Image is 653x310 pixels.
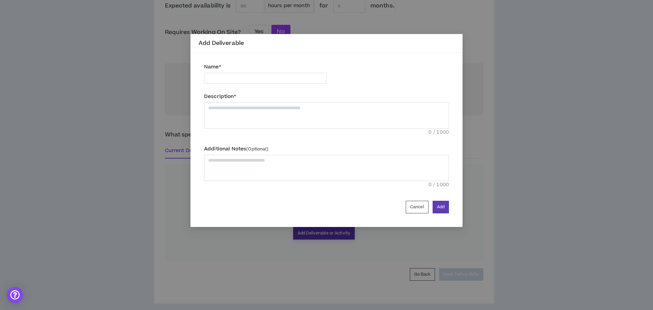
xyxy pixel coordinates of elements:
[204,145,268,152] span: Additional Notes
[199,39,454,47] div: Add Deliverable
[246,146,268,152] span: (Optional)
[204,91,449,102] label: Description
[406,201,429,213] button: Cancel
[204,61,326,73] label: Name
[433,201,449,213] button: Add
[7,287,23,303] div: Open Intercom Messenger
